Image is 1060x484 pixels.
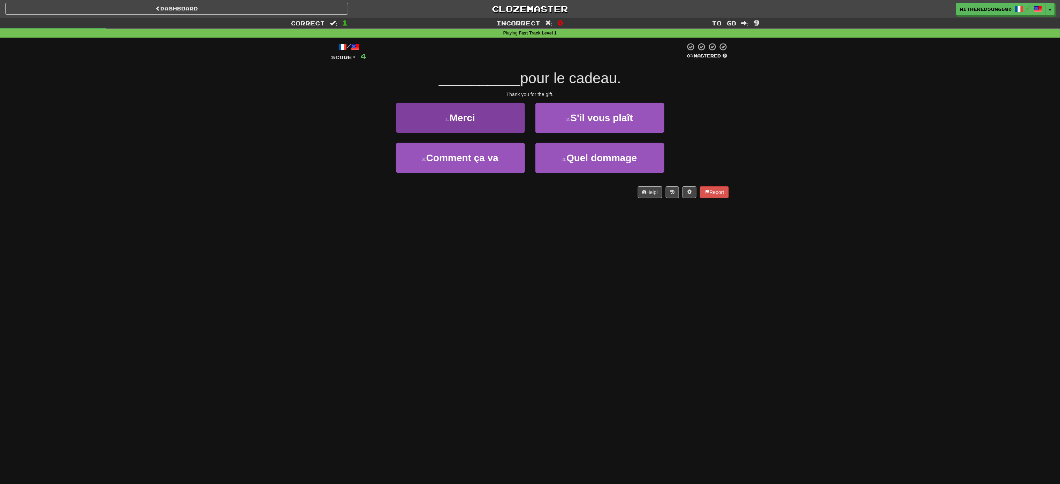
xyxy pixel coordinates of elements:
small: 4 . [563,157,567,162]
span: 9 [754,18,760,27]
button: 4.Quel dommage [535,143,664,173]
span: S'il vous plaît [571,112,633,123]
button: Help! [638,186,663,198]
span: 4 [361,52,367,61]
strong: Fast Track Level 1 [519,31,557,36]
span: To go [712,19,736,26]
button: Report [700,186,729,198]
button: 1.Merci [396,103,525,133]
a: WitheredSun6680 / [956,3,1046,15]
small: 3 . [422,157,426,162]
span: Comment ça va [426,153,498,163]
div: Thank you for the gift. [331,91,729,98]
span: Merci [450,112,475,123]
span: / [1027,6,1030,10]
span: 0 % [687,53,694,58]
span: : [545,20,553,26]
button: Round history (alt+y) [666,186,679,198]
span: 0 [558,18,564,27]
span: Incorrect [496,19,540,26]
a: Dashboard [5,3,348,15]
span: : [741,20,749,26]
div: / [331,42,367,51]
span: 1 [342,18,348,27]
span: : [330,20,337,26]
a: Clozemaster [359,3,702,15]
small: 1 . [445,117,450,122]
div: Mastered [686,53,729,59]
button: 3.Comment ça va [396,143,525,173]
span: Score: [331,54,357,60]
button: 2.S'il vous plaît [535,103,664,133]
span: Correct [291,19,325,26]
span: WitheredSun6680 [960,6,1012,12]
span: __________ [439,70,520,86]
span: Quel dommage [566,153,637,163]
small: 2 . [566,117,571,122]
span: pour le cadeau. [520,70,621,86]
